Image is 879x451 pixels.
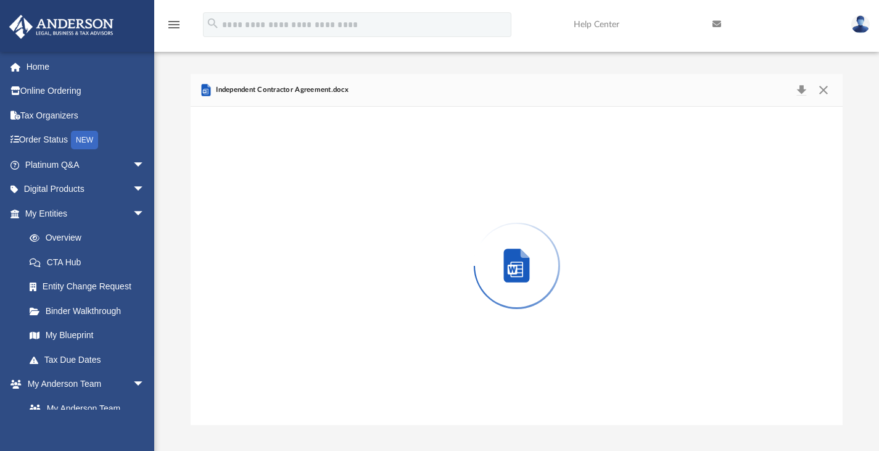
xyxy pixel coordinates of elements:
a: My Anderson Team [17,396,151,421]
i: search [206,17,220,30]
a: Tax Organizers [9,103,163,128]
img: User Pic [851,15,870,33]
a: Digital Productsarrow_drop_down [9,177,163,202]
a: My Anderson Teamarrow_drop_down [9,372,157,397]
a: menu [167,23,181,32]
span: arrow_drop_down [133,177,157,202]
a: Platinum Q&Aarrow_drop_down [9,152,163,177]
span: arrow_drop_down [133,152,157,178]
a: Entity Change Request [17,275,163,299]
div: NEW [71,131,98,149]
a: My Entitiesarrow_drop_down [9,201,163,226]
a: Overview [17,226,163,250]
span: arrow_drop_down [133,372,157,397]
a: CTA Hub [17,250,163,275]
span: arrow_drop_down [133,201,157,226]
a: Home [9,54,163,79]
img: Anderson Advisors Platinum Portal [6,15,117,39]
a: Order StatusNEW [9,128,163,153]
div: Preview [191,74,843,425]
i: menu [167,17,181,32]
span: Independent Contractor Agreement.docx [213,85,349,96]
a: Online Ordering [9,79,163,104]
a: Binder Walkthrough [17,299,163,323]
a: Tax Due Dates [17,347,163,372]
a: My Blueprint [17,323,157,348]
button: Download [790,81,812,99]
button: Close [812,81,835,99]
